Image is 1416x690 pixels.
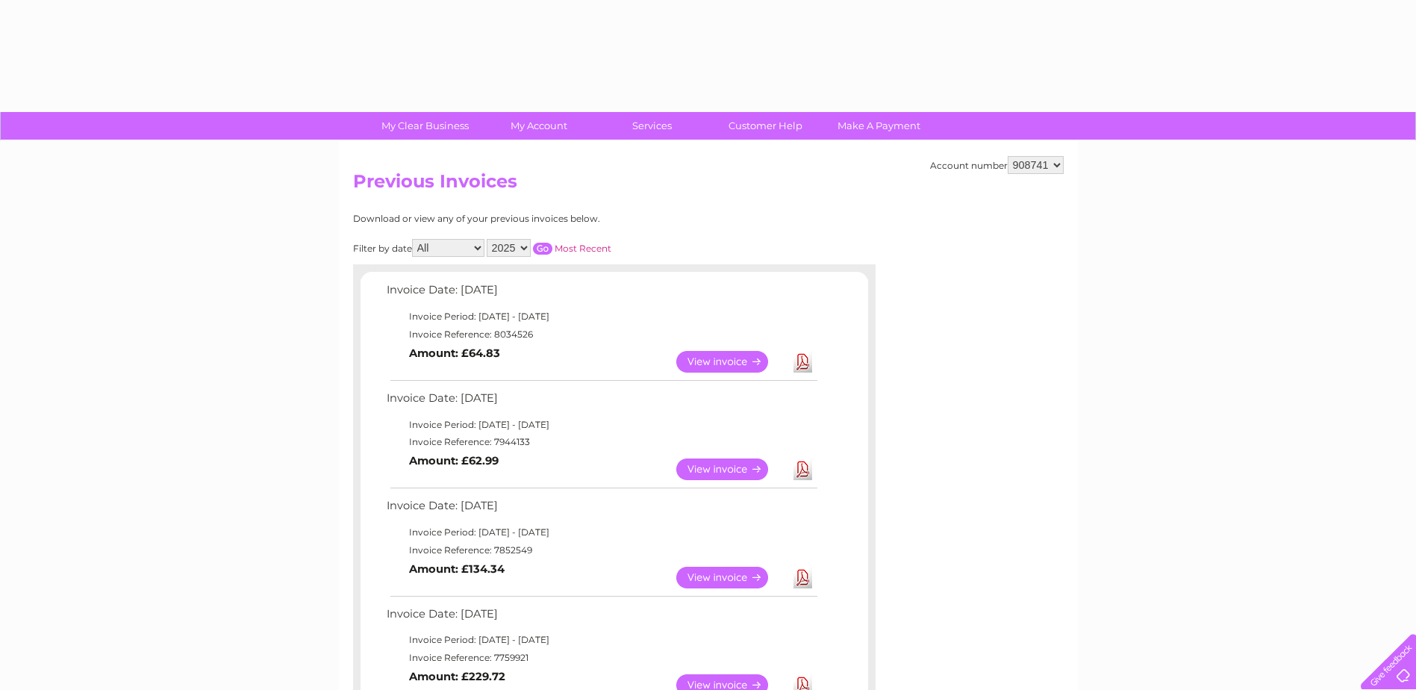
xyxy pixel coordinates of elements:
[409,346,500,360] b: Amount: £64.83
[590,112,714,140] a: Services
[383,496,820,523] td: Invoice Date: [DATE]
[676,567,786,588] a: View
[383,308,820,326] td: Invoice Period: [DATE] - [DATE]
[353,239,745,257] div: Filter by date
[383,631,820,649] td: Invoice Period: [DATE] - [DATE]
[409,562,505,576] b: Amount: £134.34
[676,459,786,480] a: View
[793,567,812,588] a: Download
[704,112,827,140] a: Customer Help
[409,670,505,683] b: Amount: £229.72
[383,649,820,667] td: Invoice Reference: 7759921
[676,351,786,373] a: View
[477,112,600,140] a: My Account
[353,214,745,224] div: Download or view any of your previous invoices below.
[383,541,820,559] td: Invoice Reference: 7852549
[555,243,611,254] a: Most Recent
[383,416,820,434] td: Invoice Period: [DATE] - [DATE]
[930,156,1064,174] div: Account number
[793,351,812,373] a: Download
[383,388,820,416] td: Invoice Date: [DATE]
[353,171,1064,199] h2: Previous Invoices
[793,459,812,480] a: Download
[383,326,820,344] td: Invoice Reference: 8034526
[383,604,820,632] td: Invoice Date: [DATE]
[383,280,820,308] td: Invoice Date: [DATE]
[817,112,941,140] a: Make A Payment
[364,112,487,140] a: My Clear Business
[383,433,820,451] td: Invoice Reference: 7944133
[409,454,499,467] b: Amount: £62.99
[383,523,820,541] td: Invoice Period: [DATE] - [DATE]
